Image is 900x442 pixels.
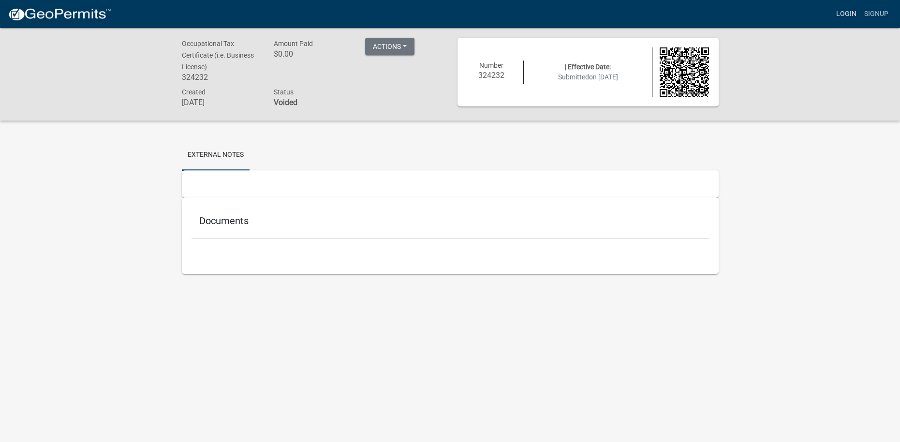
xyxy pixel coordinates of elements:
[558,73,618,81] span: Submitted on [DATE]
[479,61,503,69] span: Number
[273,40,312,47] span: Amount Paid
[832,5,860,23] a: Login
[182,140,250,171] a: External Notes
[467,71,516,80] h6: 324232
[199,215,701,227] h5: Documents
[182,73,259,82] h6: 324232
[365,38,414,55] button: Actions
[273,88,293,96] span: Status
[565,63,611,71] span: | Effective Date:
[182,88,206,96] span: Created
[182,40,254,71] span: Occupational Tax Certificate (i.e. Business License)
[860,5,892,23] a: Signup
[273,98,297,107] strong: Voided
[182,98,259,107] h6: [DATE]
[660,47,709,97] img: QR code
[273,49,351,59] h6: $0.00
